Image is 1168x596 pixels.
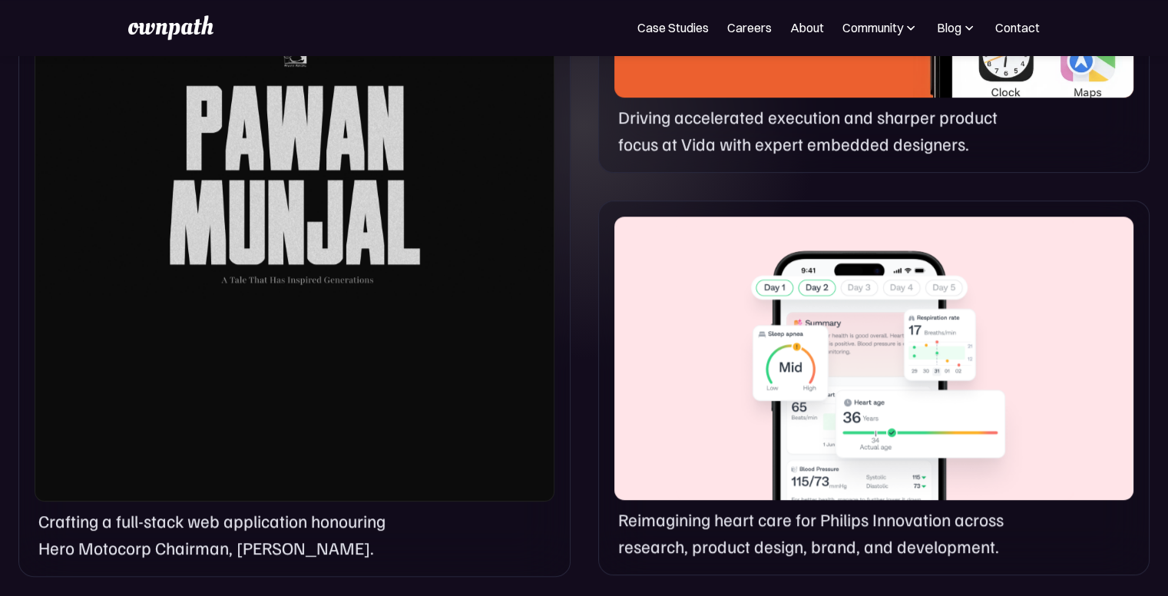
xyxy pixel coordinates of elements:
[842,18,918,37] div: Community
[790,18,824,37] a: About
[38,508,410,560] p: Crafting a full-stack web application honouring Hero Motocorp Chairman, [PERSON_NAME].
[618,104,1020,156] p: Driving accelerated execution and sharper product focus at Vida with expert embedded designers.
[995,18,1040,37] a: Contact
[937,18,977,37] div: Blog
[637,18,709,37] a: Case Studies
[618,506,1020,558] p: Reimagining heart care for Philips Innovation across research, product design, brand, and develop...
[937,18,961,37] div: Blog
[842,18,903,37] div: Community
[727,18,772,37] a: Careers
